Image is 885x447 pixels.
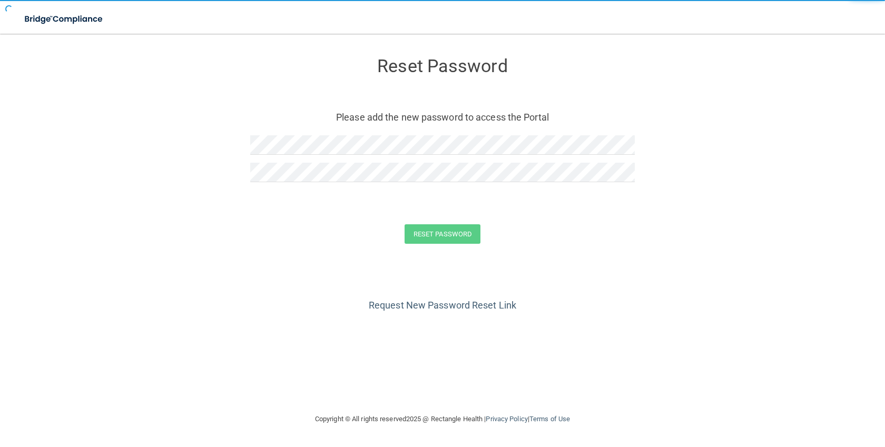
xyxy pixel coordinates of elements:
a: Request New Password Reset Link [369,300,516,311]
a: Terms of Use [529,415,570,423]
p: Please add the new password to access the Portal [258,108,627,126]
a: Privacy Policy [486,415,527,423]
div: Copyright © All rights reserved 2025 @ Rectangle Health | | [250,402,635,436]
img: bridge_compliance_login_screen.278c3ca4.svg [16,8,113,30]
h3: Reset Password [250,56,635,76]
button: Reset Password [405,224,480,244]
